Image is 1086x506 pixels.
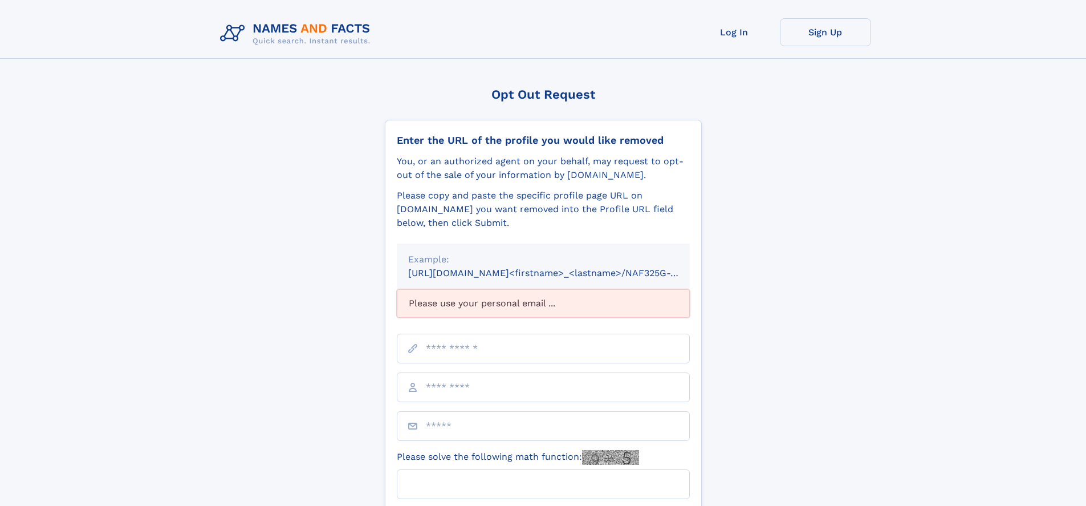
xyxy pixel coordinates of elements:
a: Log In [689,18,780,46]
div: Opt Out Request [385,87,702,102]
img: Logo Names and Facts [215,18,380,49]
label: Please solve the following math function: [397,450,639,465]
small: [URL][DOMAIN_NAME]<firstname>_<lastname>/NAF325G-xxxxxxxx [408,268,711,278]
div: Please use your personal email ... [397,289,690,318]
div: You, or an authorized agent on your behalf, may request to opt-out of the sale of your informatio... [397,155,690,182]
a: Sign Up [780,18,871,46]
div: Please copy and paste the specific profile page URL on [DOMAIN_NAME] you want removed into the Pr... [397,189,690,230]
div: Example: [408,253,678,266]
div: Enter the URL of the profile you would like removed [397,134,690,147]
